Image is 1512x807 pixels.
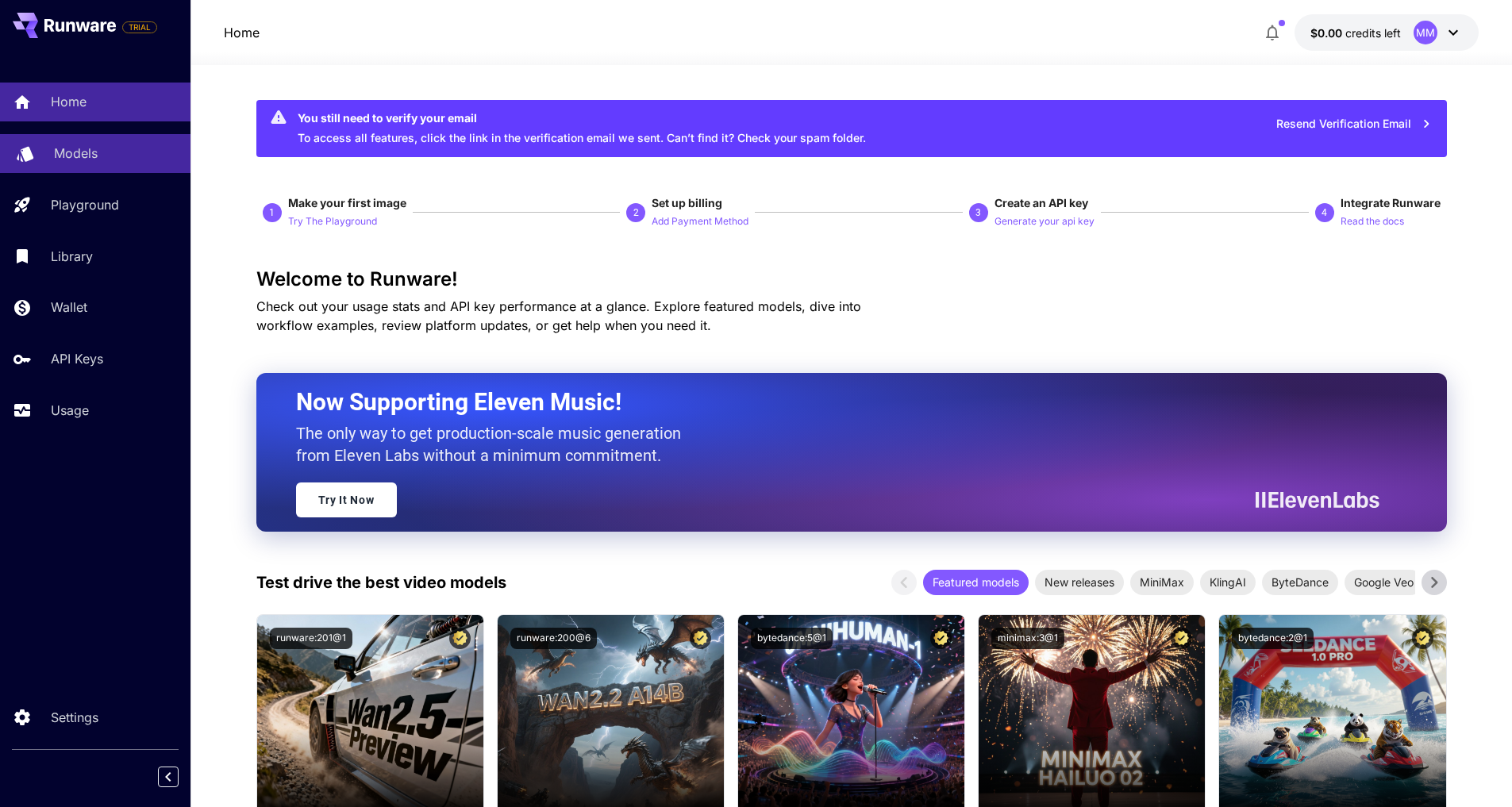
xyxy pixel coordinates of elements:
[991,628,1064,649] button: minimax:3@1
[288,214,377,229] p: Try The Playground
[1295,14,1479,51] button: $0.00MM
[298,105,866,152] div: To access all features, click the link in the verification email we sent. Can’t find it? Check yo...
[923,570,1029,595] div: Featured models
[923,574,1029,590] span: Featured models
[1341,211,1404,230] button: Read the docs
[1345,574,1423,590] span: Google Veo
[1341,196,1441,209] span: Integrate Runware
[1310,25,1401,41] div: $0.00
[224,23,260,42] a: Home
[269,206,275,220] p: 1
[288,196,406,209] span: Make your first image
[975,206,981,220] p: 3
[1262,570,1338,595] div: ByteDance
[224,23,260,42] nav: breadcrumb
[288,211,377,230] button: Try The Playground
[1200,570,1256,595] div: KlingAI
[270,628,352,649] button: runware:201@1
[296,482,397,517] a: Try It Now
[51,298,87,317] p: Wallet
[633,206,639,220] p: 2
[296,387,1368,417] h2: Now Supporting Eleven Music!
[652,211,748,230] button: Add Payment Method
[1345,570,1423,595] div: Google Veo
[995,214,1095,229] p: Generate your api key
[1171,628,1192,649] button: Certified Model – Vetted for best performance and includes a commercial license.
[1035,570,1124,595] div: New releases
[256,268,1447,290] h3: Welcome to Runware!
[995,211,1095,230] button: Generate your api key
[51,349,103,368] p: API Keys
[51,92,87,111] p: Home
[652,214,748,229] p: Add Payment Method
[690,628,711,649] button: Certified Model – Vetted for best performance and includes a commercial license.
[652,196,722,209] span: Set up billing
[1200,574,1256,590] span: KlingAI
[1262,574,1338,590] span: ByteDance
[1345,26,1401,40] span: credits left
[51,401,89,420] p: Usage
[1412,628,1433,649] button: Certified Model – Vetted for best performance and includes a commercial license.
[449,628,471,649] button: Certified Model – Vetted for best performance and includes a commercial license.
[1130,570,1194,595] div: MiniMax
[1414,21,1437,44] div: MM
[256,298,861,333] span: Check out your usage stats and API key performance at a glance. Explore featured models, dive int...
[1130,574,1194,590] span: MiniMax
[510,628,597,649] button: runware:200@6
[1232,628,1314,649] button: bytedance:2@1
[54,144,98,163] p: Models
[298,110,866,126] div: You still need to verify your email
[930,628,952,649] button: Certified Model – Vetted for best performance and includes a commercial license.
[751,628,833,649] button: bytedance:5@1
[51,195,119,214] p: Playground
[256,571,506,594] p: Test drive the best video models
[123,21,156,33] span: TRIAL
[122,17,157,37] span: Add your payment card to enable full platform functionality.
[296,422,693,467] p: The only way to get production-scale music generation from Eleven Labs without a minimum commitment.
[995,196,1088,209] span: Create an API key
[170,763,190,791] div: Collapse sidebar
[1268,108,1441,140] button: Resend Verification Email
[158,767,179,787] button: Collapse sidebar
[51,708,98,727] p: Settings
[1341,214,1404,229] p: Read the docs
[1310,26,1345,40] span: $0.00
[1035,574,1124,590] span: New releases
[51,247,93,266] p: Library
[1322,206,1327,220] p: 4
